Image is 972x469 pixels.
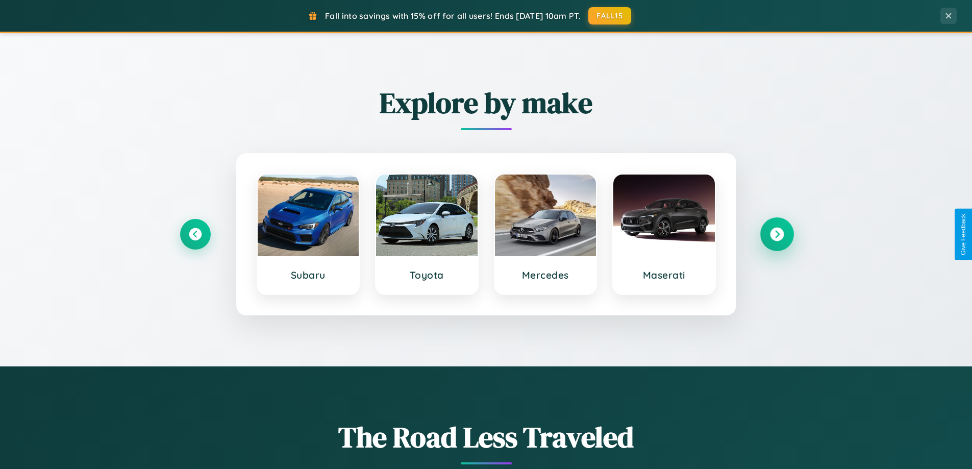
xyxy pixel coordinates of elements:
[325,11,581,21] span: Fall into savings with 15% off for all users! Ends [DATE] 10am PT.
[268,269,349,281] h3: Subaru
[960,214,967,255] div: Give Feedback
[588,7,631,24] button: FALL15
[505,269,586,281] h3: Mercedes
[180,83,792,122] h2: Explore by make
[180,417,792,457] h1: The Road Less Traveled
[624,269,705,281] h3: Maserati
[386,269,467,281] h3: Toyota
